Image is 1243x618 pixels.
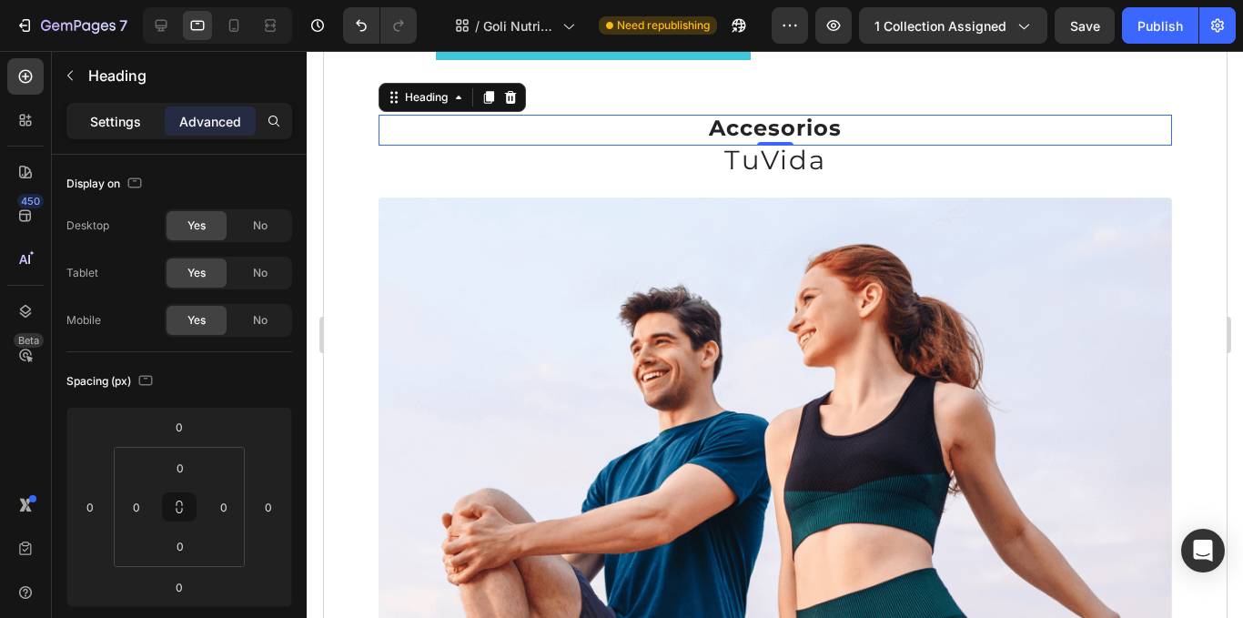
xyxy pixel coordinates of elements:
input: 0px [162,454,198,481]
div: Tablet [66,265,98,281]
input: 0 [76,493,104,521]
span: Save [1070,18,1100,34]
span: Yes [187,265,206,281]
div: 450 [17,194,44,208]
button: 1 collection assigned [859,7,1047,44]
span: Yes [187,312,206,329]
input: 0 [255,493,282,521]
strong: Accesorios [385,64,518,90]
input: 0px [210,493,237,521]
div: Mobile [66,312,101,329]
div: Heading [77,38,127,55]
button: Save [1055,7,1115,44]
button: 7 [7,7,136,44]
div: Desktop [66,218,109,234]
iframe: Design area [324,51,1227,618]
p: Settings [90,112,141,131]
span: No [253,218,268,234]
span: Need republishing [617,17,710,34]
span: / [475,16,480,35]
div: Open Intercom Messenger [1181,529,1225,572]
span: No [253,312,268,329]
input: 0 [161,413,197,441]
p: Heading [88,65,285,86]
div: Spacing (px) [66,370,157,394]
div: Undo/Redo [343,7,417,44]
input: 0 [161,573,197,601]
span: Yes [187,218,206,234]
div: Display on [66,172,146,197]
button: Publish [1122,7,1198,44]
div: Publish [1137,16,1183,35]
p: Advanced [179,112,241,131]
div: Beta [14,333,44,348]
h2: Rich Text Editor. Editing area: main [55,95,848,129]
span: TuVida [400,93,502,125]
input: 0px [123,493,150,521]
p: 7 [119,15,127,36]
span: Goli Nutrition - Otros productos [483,16,555,35]
p: ⁠⁠⁠⁠⁠⁠⁠ [56,96,846,127]
span: No [253,265,268,281]
input: 0px [162,532,198,560]
span: 1 collection assigned [874,16,1006,35]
